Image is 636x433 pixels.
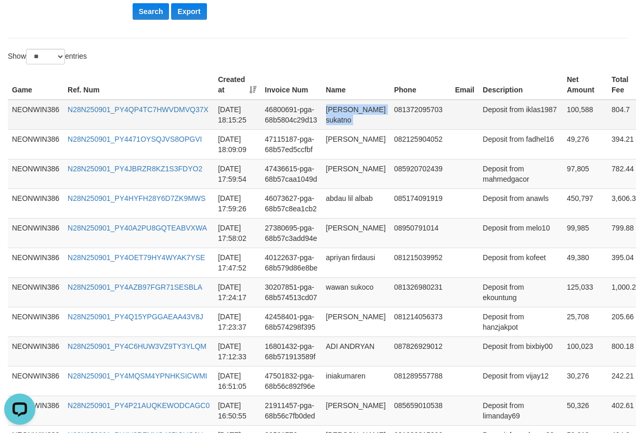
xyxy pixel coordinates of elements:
td: NEONWIN386 [8,159,63,188]
td: NEONWIN386 [8,100,63,130]
th: Email [451,70,478,100]
td: [PERSON_NAME] [322,307,390,336]
td: 08950791014 [390,218,451,248]
td: 450,797 [563,188,607,218]
td: 085659010538 [390,396,451,425]
td: 081214056373 [390,307,451,336]
td: wawan sukoco [322,277,390,307]
td: 47115187-pga-68b57ed5ccfbf [261,129,321,159]
a: N28N250901_PY4P21AUQKEWODCAGC0 [68,401,210,410]
td: 16801432-pga-68b571913589f [261,336,321,366]
td: [DATE] 18:15:25 [214,100,261,130]
td: [DATE] 16:51:05 [214,366,261,396]
th: Name [322,70,390,100]
td: Deposit from hanzjakpot [478,307,563,336]
td: 97,805 [563,159,607,188]
td: NEONWIN386 [8,307,63,336]
td: 99,985 [563,218,607,248]
td: 082125904052 [390,129,451,159]
td: 50,326 [563,396,607,425]
td: Deposit from kofeet [478,248,563,277]
td: Deposit from mahmedgacor [478,159,563,188]
button: Export [171,3,206,20]
button: Open LiveChat chat widget [4,4,35,35]
td: [PERSON_NAME] [322,396,390,425]
td: Deposit from limanday69 [478,396,563,425]
td: 085174091919 [390,188,451,218]
td: [DATE] 16:50:55 [214,396,261,425]
a: N28N250901_PY4471OYSQJVS8OPGVI [68,135,202,143]
td: iniakumaren [322,366,390,396]
td: 47436615-pga-68b57caa1049d [261,159,321,188]
td: 100,588 [563,100,607,130]
th: Invoice Num [261,70,321,100]
td: 25,708 [563,307,607,336]
th: Description [478,70,563,100]
td: [PERSON_NAME] [322,129,390,159]
td: Deposit from anawls [478,188,563,218]
a: N28N250901_PY4QP4TC7HWVDMVQ37X [68,105,209,114]
td: [PERSON_NAME] [322,159,390,188]
td: 42458401-pga-68b574298f395 [261,307,321,336]
a: N28N250901_PY4HYFH28Y6D7ZK9MWS [68,194,205,202]
th: Phone [390,70,451,100]
a: N28N250901_PY4JBRZR8KZ1S3FDYO2 [68,165,202,173]
td: abdau lil albab [322,188,390,218]
td: 081372095703 [390,100,451,130]
a: N28N250901_PY4OET79HY4WYAK7YSE [68,253,205,262]
td: [DATE] 17:59:54 [214,159,261,188]
td: 40122637-pga-68b579d86e8be [261,248,321,277]
td: [DATE] 17:59:26 [214,188,261,218]
td: [DATE] 18:09:09 [214,129,261,159]
td: 27380695-pga-68b57c3add94e [261,218,321,248]
td: 30207851-pga-68b574513cd07 [261,277,321,307]
td: 081326980231 [390,277,451,307]
td: 47501832-pga-68b56c892f96e [261,366,321,396]
th: Net Amount [563,70,607,100]
td: Deposit from fadhel16 [478,129,563,159]
td: NEONWIN386 [8,218,63,248]
td: 21911457-pga-68b56c7fb0ded [261,396,321,425]
td: [DATE] 17:58:02 [214,218,261,248]
td: 30,276 [563,366,607,396]
td: NEONWIN386 [8,129,63,159]
td: [DATE] 17:24:17 [214,277,261,307]
td: ADI ANDRYAN [322,336,390,366]
td: 125,033 [563,277,607,307]
a: N28N250901_PY4AZB97FGR71SESBLA [68,283,202,291]
a: N28N250901_PY40A2PU8GQTEABVXWA [68,224,207,232]
td: 46073627-pga-68b57c8ea1cb2 [261,188,321,218]
th: Game [8,70,63,100]
th: Ref. Num [63,70,214,100]
td: NEONWIN386 [8,188,63,218]
td: Deposit from bixbiy00 [478,336,563,366]
td: [PERSON_NAME] [322,218,390,248]
a: N28N250901_PY4MQSM4YPNHKSICWMI [68,372,207,380]
td: NEONWIN386 [8,277,63,307]
td: Deposit from ekountung [478,277,563,307]
td: 100,023 [563,336,607,366]
td: NEONWIN386 [8,336,63,366]
a: N28N250901_PY4Q15YPGGAEAA43V8J [68,313,203,321]
td: 49,380 [563,248,607,277]
label: Show entries [8,49,87,64]
th: Created at: activate to sort column ascending [214,70,261,100]
select: Showentries [26,49,65,64]
td: [DATE] 17:47:52 [214,248,261,277]
td: 081215039952 [390,248,451,277]
td: [DATE] 17:12:33 [214,336,261,366]
td: 46800691-pga-68b5804c29d13 [261,100,321,130]
td: [DATE] 17:23:37 [214,307,261,336]
td: Deposit from melo10 [478,218,563,248]
td: NEONWIN386 [8,248,63,277]
td: Deposit from iklas1987 [478,100,563,130]
td: Deposit from vijay12 [478,366,563,396]
button: Search [133,3,170,20]
td: NEONWIN386 [8,366,63,396]
td: 087826929012 [390,336,451,366]
td: 49,276 [563,129,607,159]
td: apriyan firdausi [322,248,390,277]
td: 081289557788 [390,366,451,396]
a: N28N250901_PY4C6HUW3VZ9TY3YLQM [68,342,206,350]
td: [PERSON_NAME] sukatno [322,100,390,130]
